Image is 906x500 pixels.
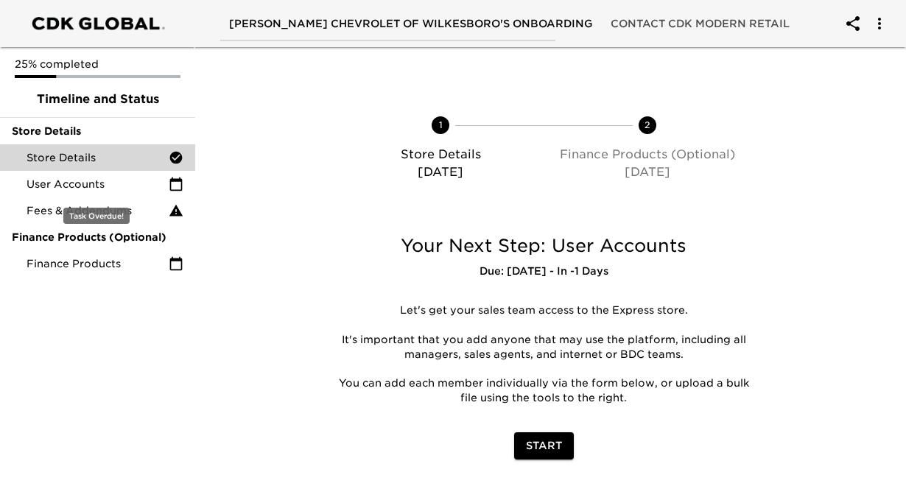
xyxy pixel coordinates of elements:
[514,432,574,459] button: Start
[229,15,593,33] span: [PERSON_NAME] Chevrolet of Wilkesboro's Onboarding
[331,376,757,406] p: You can add each member individually via the form below, or upload a bulk file using the tools to...
[12,91,183,108] span: Timeline and Status
[835,6,871,41] button: account of current user
[12,230,183,244] span: Finance Products (Optional)
[27,256,169,271] span: Finance Products
[320,234,768,258] h5: Your Next Step: User Accounts
[549,146,744,163] p: Finance Products (Optional)
[12,124,183,138] span: Store Details
[27,177,169,191] span: User Accounts
[27,203,169,218] span: Fees & Addendums
[549,163,744,181] p: [DATE]
[526,437,562,455] span: Start
[331,333,757,362] p: It's important that you add anyone that may use the platform, including all managers, sales agent...
[611,15,790,33] span: Contact CDK Modern Retail
[15,57,180,71] p: 25% completed
[439,119,443,130] text: 1
[331,303,757,318] p: Let's get your sales team access to the Express store.
[862,6,897,41] button: account of current user
[343,146,538,163] p: Store Details
[343,163,538,181] p: [DATE]
[27,150,169,165] span: Store Details
[320,264,768,280] h6: Due: [DATE] - In -1 Days
[645,119,650,130] text: 2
